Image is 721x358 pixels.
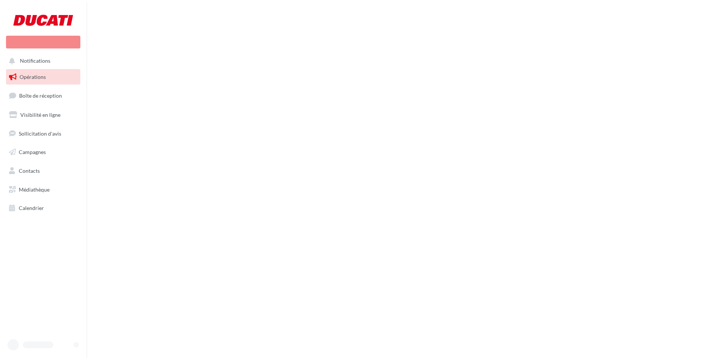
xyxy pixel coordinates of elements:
span: Contacts [19,168,40,174]
span: Médiathèque [19,186,50,193]
span: Notifications [20,58,50,64]
a: Médiathèque [5,182,82,198]
span: Opérations [20,74,46,80]
div: Nouvelle campagne [6,36,80,48]
a: Visibilité en ligne [5,107,82,123]
a: Calendrier [5,200,82,216]
span: Visibilité en ligne [20,112,60,118]
span: Calendrier [19,205,44,211]
span: Campagnes [19,149,46,155]
span: Boîte de réception [19,92,62,99]
a: Contacts [5,163,82,179]
a: Sollicitation d'avis [5,126,82,142]
a: Campagnes [5,144,82,160]
span: Sollicitation d'avis [19,130,61,136]
a: Boîte de réception [5,88,82,104]
a: Opérations [5,69,82,85]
